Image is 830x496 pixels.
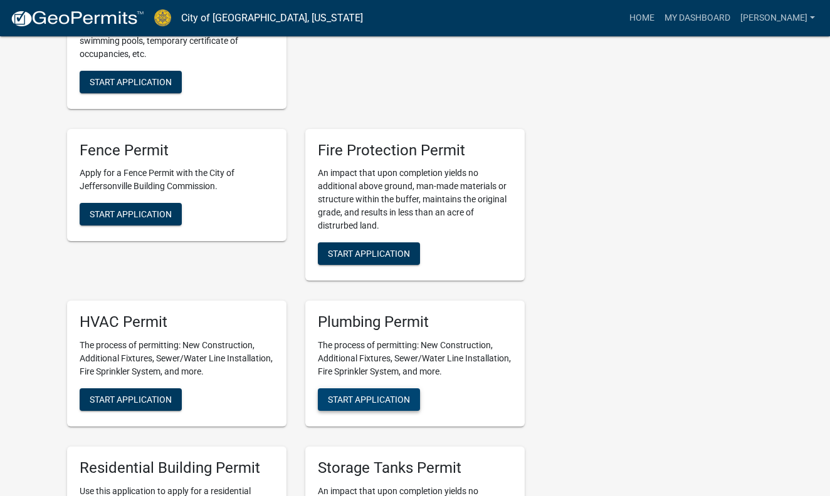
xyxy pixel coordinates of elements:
span: Start Application [90,209,172,219]
button: Start Application [80,388,182,411]
button: Start Application [80,203,182,225]
span: Start Application [90,76,172,86]
span: Start Application [328,395,410,405]
span: Start Application [90,395,172,405]
h5: Fence Permit [80,142,274,160]
h5: Plumbing Permit [318,313,512,331]
a: My Dashboard [659,6,735,30]
img: City of Jeffersonville, Indiana [154,9,171,26]
p: The process of permitting: New Construction, Additional Fixtures, Sewer/Water Line Installation, ... [318,339,512,378]
a: [PERSON_NAME] [735,6,820,30]
h5: Storage Tanks Permit [318,459,512,477]
h5: HVAC Permit [80,313,274,331]
button: Start Application [318,388,420,411]
a: Home [624,6,659,30]
p: An impact that upon completion yields no additional above ground, man-made materials or structure... [318,167,512,232]
p: The process of permitting: New Construction, Additional Fixtures, Sewer/Water Line Installation, ... [80,339,274,378]
h5: Residential Building Permit [80,459,274,477]
button: Start Application [318,242,420,265]
h5: Fire Protection Permit [318,142,512,160]
span: Start Application [328,249,410,259]
p: Apply for a Fence Permit with the City of Jeffersonville Building Commission. [80,167,274,193]
a: City of [GEOGRAPHIC_DATA], [US_STATE] [181,8,363,29]
button: Start Application [80,71,182,93]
